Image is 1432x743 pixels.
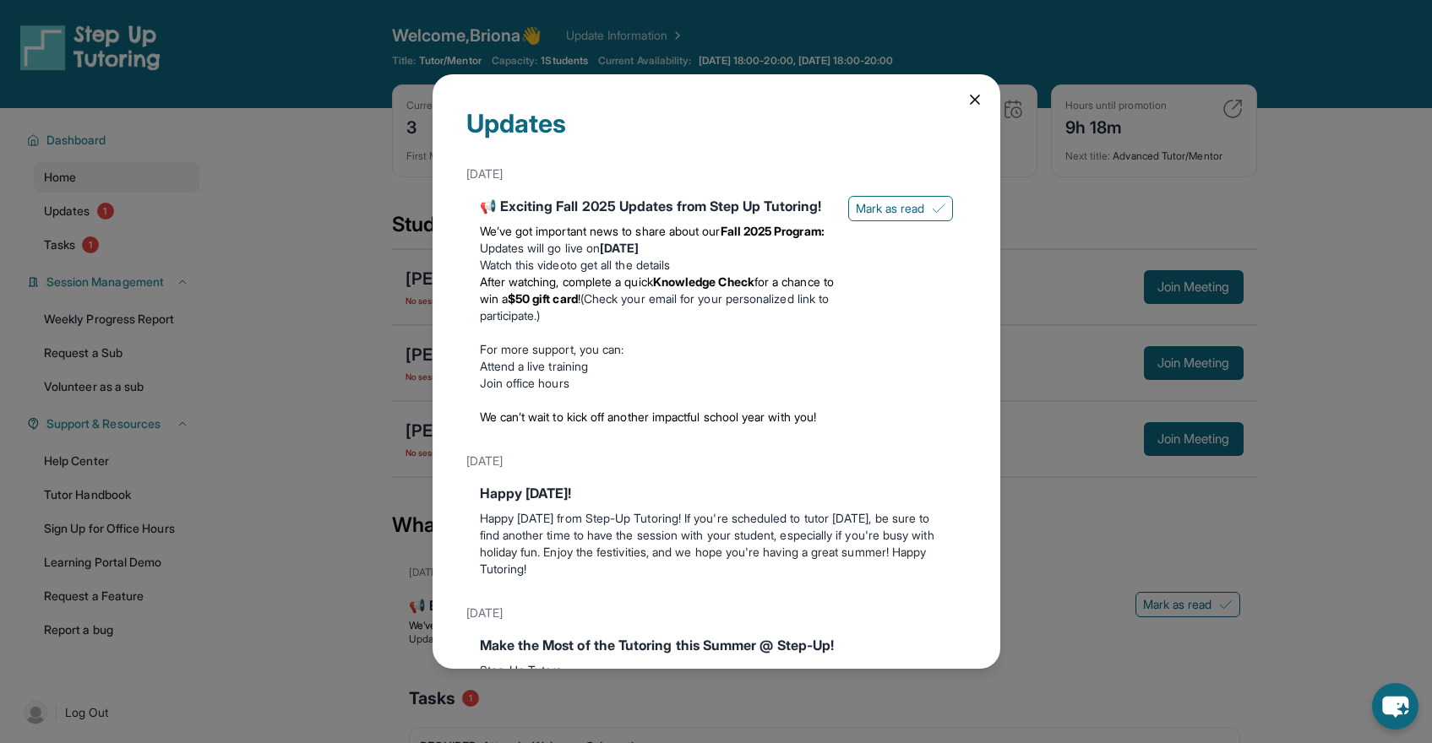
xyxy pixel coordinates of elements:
strong: [DATE] [600,241,639,255]
p: Step-Up Tutors, [480,662,953,679]
span: We can’t wait to kick off another impactful school year with you! [480,409,817,424]
div: Happy [DATE]! [480,483,953,503]
strong: Fall 2025 Program: [721,224,825,238]
button: chat-button [1372,683,1418,729]
div: [DATE] [466,598,966,628]
li: to get all the details [480,257,835,274]
div: [DATE] [466,446,966,476]
div: [DATE] [466,159,966,189]
a: Join office hours [480,376,569,390]
span: After watching, complete a quick [480,274,653,289]
a: Attend a live training [480,359,589,373]
li: (Check your email for your personalized link to participate.) [480,274,835,324]
span: We’ve got important news to share about our [480,224,721,238]
p: For more support, you can: [480,341,835,358]
div: Make the Most of the Tutoring this Summer @ Step-Up! [480,635,953,655]
button: Mark as read [848,196,953,221]
div: Updates [466,108,966,159]
span: ! [578,291,580,306]
img: Mark as read [932,202,945,215]
strong: $50 gift card [508,291,578,306]
a: Watch this video [480,258,567,272]
li: Updates will go live on [480,240,835,257]
strong: Knowledge Check [653,274,754,289]
span: Mark as read [856,200,925,217]
p: Happy [DATE] from Step-Up Tutoring! If you're scheduled to tutor [DATE], be sure to find another ... [480,510,953,578]
div: 📢 Exciting Fall 2025 Updates from Step Up Tutoring! [480,196,835,216]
